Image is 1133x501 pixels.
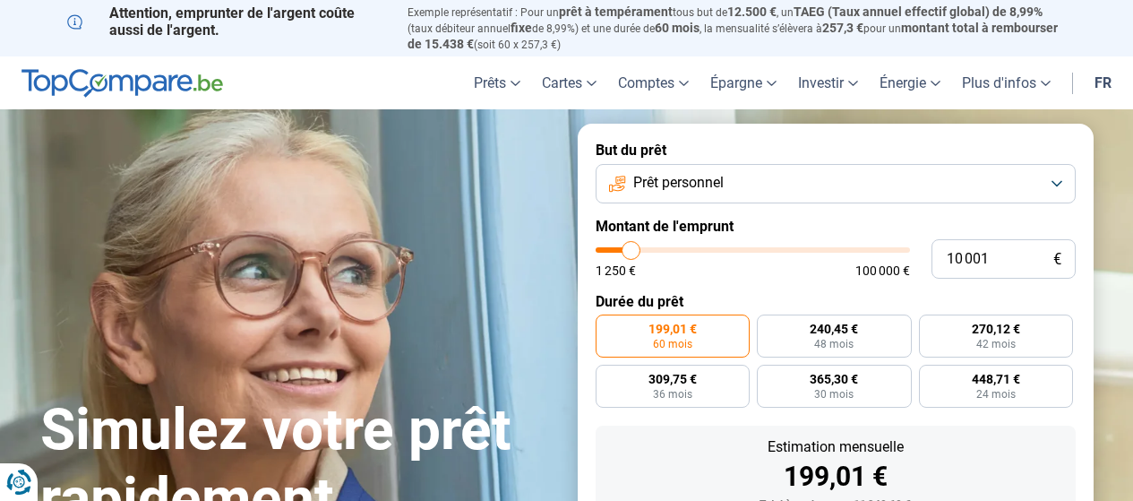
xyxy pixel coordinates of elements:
p: Exemple représentatif : Pour un tous but de , un (taux débiteur annuel de 8,99%) et une durée de ... [408,4,1067,52]
span: 309,75 € [648,373,697,385]
span: 60 mois [655,21,700,35]
span: 240,45 € [810,323,858,335]
span: 30 mois [814,389,854,400]
span: Prêt personnel [633,173,724,193]
label: But du prêt [596,142,1076,159]
span: TAEG (Taux annuel effectif global) de 8,99% [794,4,1043,19]
button: Prêt personnel [596,164,1076,203]
a: Comptes [607,56,700,109]
p: Attention, emprunter de l'argent coûte aussi de l'argent. [67,4,386,39]
a: Épargne [700,56,787,109]
span: € [1053,252,1061,267]
span: 448,71 € [972,373,1020,385]
span: 36 mois [653,389,692,400]
span: 12.500 € [727,4,777,19]
span: 199,01 € [648,323,697,335]
div: 199,01 € [610,463,1061,490]
span: 42 mois [976,339,1016,350]
span: 365,30 € [810,373,858,385]
span: fixe [511,21,532,35]
a: Énergie [869,56,951,109]
a: Investir [787,56,869,109]
div: Estimation mensuelle [610,440,1061,454]
span: montant total à rembourser de 15.438 € [408,21,1058,51]
span: prêt à tempérament [559,4,673,19]
label: Montant de l'emprunt [596,218,1076,235]
span: 60 mois [653,339,692,350]
span: 48 mois [814,339,854,350]
span: 24 mois [976,389,1016,400]
a: fr [1084,56,1122,109]
span: 1 250 € [596,264,636,277]
img: TopCompare [21,69,223,98]
a: Plus d'infos [951,56,1061,109]
a: Prêts [463,56,531,109]
span: 100 000 € [855,264,910,277]
label: Durée du prêt [596,293,1076,310]
a: Cartes [531,56,607,109]
span: 270,12 € [972,323,1020,335]
span: 257,3 € [822,21,863,35]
